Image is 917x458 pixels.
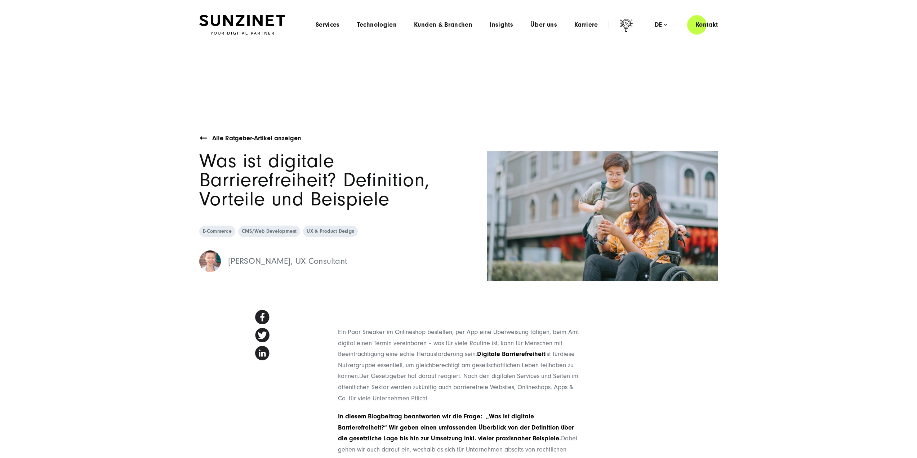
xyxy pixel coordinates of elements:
a: Technologien [357,21,397,28]
img: Zwei junge Frauen im Freien: Eine Frau im Rollstuhl hält ein Smartphone und zeigt es ihrer Freund... [487,151,718,281]
a: Insights [490,21,513,28]
img: SUNZINET Full Service Digital Agentur [199,15,285,35]
a: Alle Ratgeber-Artikel anzeigen [212,133,301,144]
div: [PERSON_NAME], UX Consultant [228,254,347,268]
span: In diesem Blogbeitrag beantworten wir die Frage: „Was ist digitale Barrierefreiheit?“ Wir geben e... [338,413,574,442]
span: Was ist digitale Barrierefreiheit? Definition, Vorteile und Beispiele [199,150,430,210]
a: Services [316,21,340,28]
span: diese Nutzergruppe essentiell [338,350,575,369]
a: E-Commerce [199,226,235,237]
div: de [655,21,667,28]
img: Share on facebook [255,310,270,324]
img: Share on linkedin [255,346,270,360]
a: CMS/Web Development [238,226,301,237]
a: Über uns [530,21,557,28]
span: Digitale Barrierefreiheit [477,350,545,358]
p: Ein Paar Sneaker im Onlineshop bestellen, per App eine Überweisung tätigen, beim Amt digital eine... [338,327,579,404]
span: Alle Ratgeber-Artikel anzeigen [212,134,301,142]
a: Kontakt [687,14,727,35]
a: UX & Product Design [303,226,358,237]
a: Kunden & Branchen [414,21,472,28]
span: Der Gesetzgeber hat darauf reagiert. Nach den digitalen Services und Seiten im öffentlichen Sekto... [338,372,578,402]
a: Karriere [574,21,598,28]
img: Share on twitter [255,328,270,342]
